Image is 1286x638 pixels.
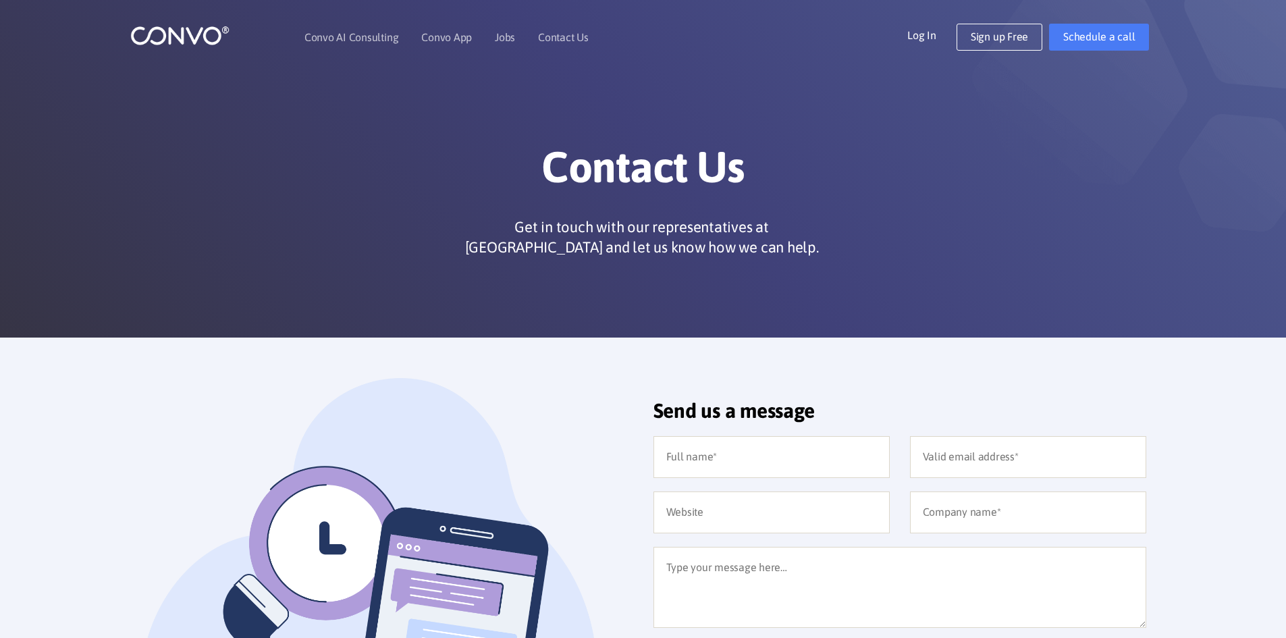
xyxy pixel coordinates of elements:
input: Company name* [910,491,1146,533]
h1: Contact Us [269,141,1018,203]
a: Jobs [495,32,515,43]
a: Contact Us [538,32,589,43]
img: logo_1.png [130,25,230,46]
input: Website [653,491,890,533]
a: Convo App [421,32,472,43]
input: Full name* [653,436,890,478]
a: Log In [907,24,957,45]
p: Get in touch with our representatives at [GEOGRAPHIC_DATA] and let us know how we can help. [460,217,824,257]
a: Schedule a call [1049,24,1149,51]
a: Convo AI Consulting [304,32,398,43]
h2: Send us a message [653,398,1146,433]
input: Valid email address* [910,436,1146,478]
a: Sign up Free [957,24,1042,51]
